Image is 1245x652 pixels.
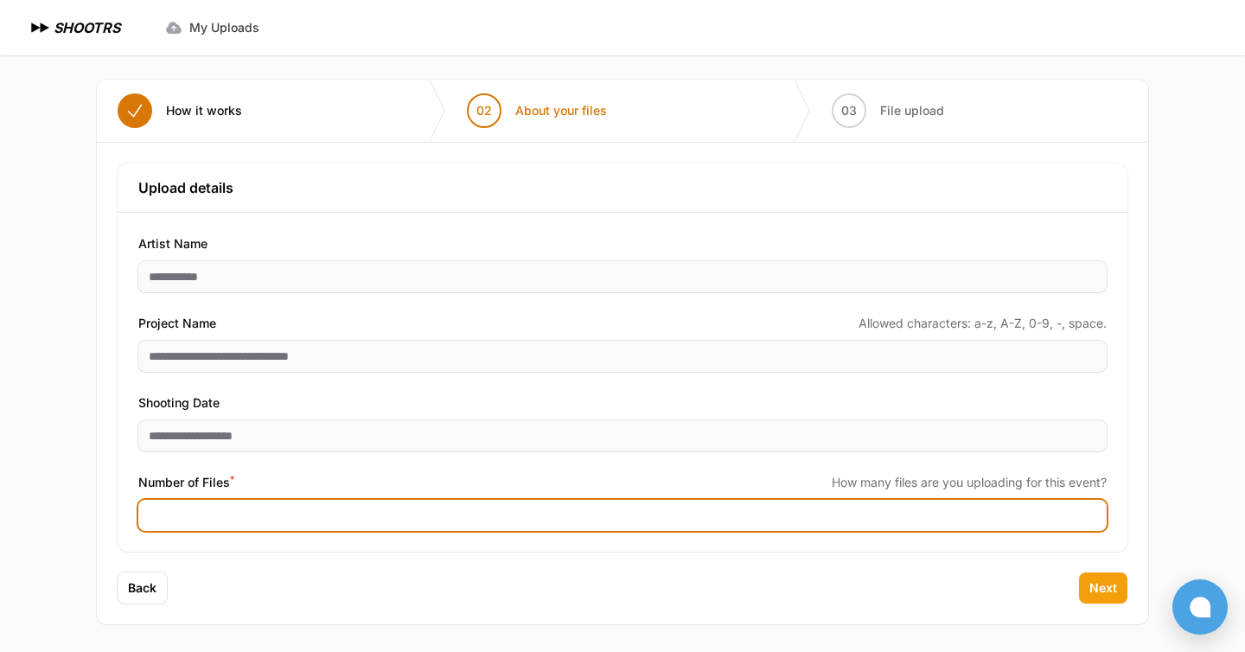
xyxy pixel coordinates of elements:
button: 02 About your files [446,80,628,142]
button: Open chat window [1172,579,1228,635]
span: How many files are you uploading for this event? [832,474,1107,491]
span: How it works [166,102,242,119]
button: How it works [97,80,263,142]
span: My Uploads [189,19,259,36]
span: Artist Name [138,233,207,254]
span: Number of Files [138,472,234,493]
span: 02 [476,102,492,119]
button: Back [118,572,167,604]
button: 03 File upload [811,80,965,142]
img: SHOOTRS [28,17,54,38]
span: Next [1089,579,1117,597]
span: File upload [880,102,944,119]
span: Allowed characters: a-z, A-Z, 0-9, -, space. [859,315,1107,332]
a: SHOOTRS SHOOTRS [28,17,120,38]
button: Next [1079,572,1127,604]
span: Shooting Date [138,393,220,413]
span: Back [128,579,156,597]
span: 03 [841,102,857,119]
h3: Upload details [138,177,1107,198]
span: About your files [515,102,607,119]
h1: SHOOTRS [54,17,120,38]
span: Project Name [138,313,216,334]
a: My Uploads [155,12,270,43]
